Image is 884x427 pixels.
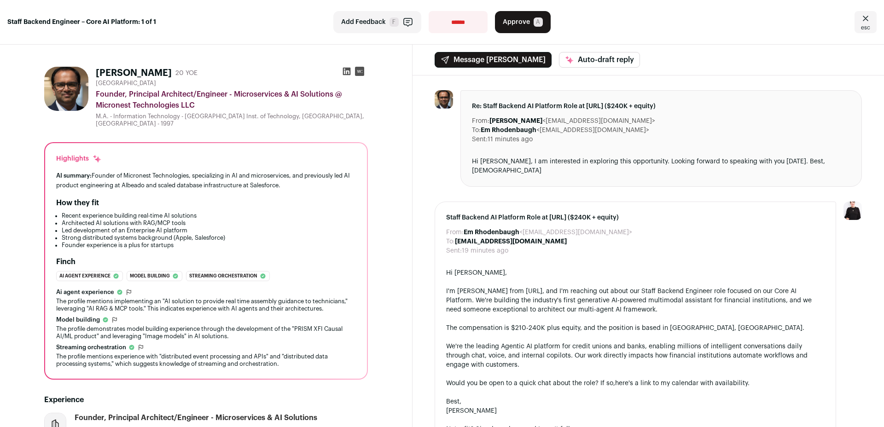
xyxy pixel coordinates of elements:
dt: To: [446,237,455,246]
button: Add Feedback F [333,11,421,33]
span: F [390,17,399,27]
div: The profile mentions experience with "distributed event processing and APIs" and "distributed dat... [56,353,356,368]
img: a07f20f9b7566b736f9edb253e9a3a662414e7250c0c0223073e352a7d00e9e1.png [44,67,88,111]
span: A [534,17,543,27]
div: Founder, Principal Architect/Engineer - Microservices & AI Solutions [75,413,317,423]
button: Approve A [495,11,551,33]
div: Hi [PERSON_NAME], [446,268,825,277]
a: Close [855,11,877,33]
dt: Sent: [472,135,488,144]
span: Ai agent experience [56,289,114,296]
dd: 19 minutes ago [462,246,508,255]
dt: From: [446,228,464,237]
b: Em Rhodenbaugh [481,127,536,133]
dt: Sent: [446,246,462,255]
b: Em Rhodenbaugh [464,229,519,236]
div: Founder, Principal Architect/Engineer - Microservices & AI Solutions @ Micronest Technologies LLC [96,89,368,111]
b: [EMAIL_ADDRESS][DOMAIN_NAME] [455,238,567,245]
span: Model building [130,271,170,281]
dd: 11 minutes ago [488,135,533,144]
span: esc [861,24,870,31]
div: We're the leading Agentic AI platform for credit unions and banks, enabling millions of intellige... [446,342,825,369]
h2: Finch [56,256,76,267]
span: [GEOGRAPHIC_DATA] [96,80,156,87]
span: AI summary: [56,173,92,179]
li: Founder experience is a plus for startups [62,242,356,249]
dt: From: [472,116,489,126]
strong: Staff Backend Engineer – Core AI Platform: 1 of 1 [7,17,156,27]
dd: <[EMAIL_ADDRESS][DOMAIN_NAME]> [481,126,649,135]
li: Strong distributed systems background (Apple, Salesforce) [62,234,356,242]
div: Highlights [56,154,102,163]
dd: <[EMAIL_ADDRESS][DOMAIN_NAME]> [489,116,655,126]
dt: To: [472,126,481,135]
a: here's a link to my calendar with availability. [615,380,750,387]
div: [PERSON_NAME] [446,406,825,415]
h2: Experience [44,394,368,405]
span: Model building [56,316,100,323]
div: Founder of Micronest Technologies, specializing in AI and microservices, and previously led AI pr... [56,171,356,190]
h1: [PERSON_NAME] [96,67,172,80]
h2: How they fit [56,197,99,208]
div: 20 YOE [175,69,198,78]
span: Re: Staff Backend AI Platform Role at [URL] ($240K + equity) [472,102,850,111]
span: Approve [503,17,530,27]
dd: <[EMAIL_ADDRESS][DOMAIN_NAME]> [464,228,632,237]
div: Hi [PERSON_NAME], I am interested in exploring this opportunity. Looking forward to speaking with... [472,157,850,175]
img: 9240684-medium_jpg [843,202,862,220]
button: Auto-draft reply [559,52,640,68]
div: Best, [446,397,825,406]
img: a07f20f9b7566b736f9edb253e9a3a662414e7250c0c0223073e352a7d00e9e1.png [435,90,453,109]
button: Message [PERSON_NAME] [435,52,552,68]
li: Architected AI solutions with RAG/MCP tools [62,219,356,227]
div: The profile demonstrates model building experience through the development of the "PRISM XFI Caus... [56,325,356,340]
div: The profile mentions implementing an "AI solution to provide real time assembly guidance to techn... [56,298,356,312]
span: Streaming orchestration [56,344,126,351]
div: I'm [PERSON_NAME] from [URL], and I'm reaching out about our Staff Backend Engineer role focused ... [446,287,825,314]
div: Would you be open to a quick chat about the role? If so, [446,379,825,388]
b: [PERSON_NAME] [489,118,542,124]
li: Led development of an Enterprise AI platform [62,227,356,234]
li: Recent experience building real-time AI solutions [62,212,356,219]
span: Staff Backend AI Platform Role at [URL] ($240K + equity) [446,213,825,222]
span: Ai agent experience [59,271,110,281]
span: Add Feedback [341,17,386,27]
div: The compensation is $210-240K plus equity, and the position is based in [GEOGRAPHIC_DATA], [GEOGR... [446,323,825,333]
span: Streaming orchestration [189,271,257,281]
div: M.A. - Information Technology - [GEOGRAPHIC_DATA] Inst. of Technology, [GEOGRAPHIC_DATA], [GEOGRA... [96,113,368,127]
